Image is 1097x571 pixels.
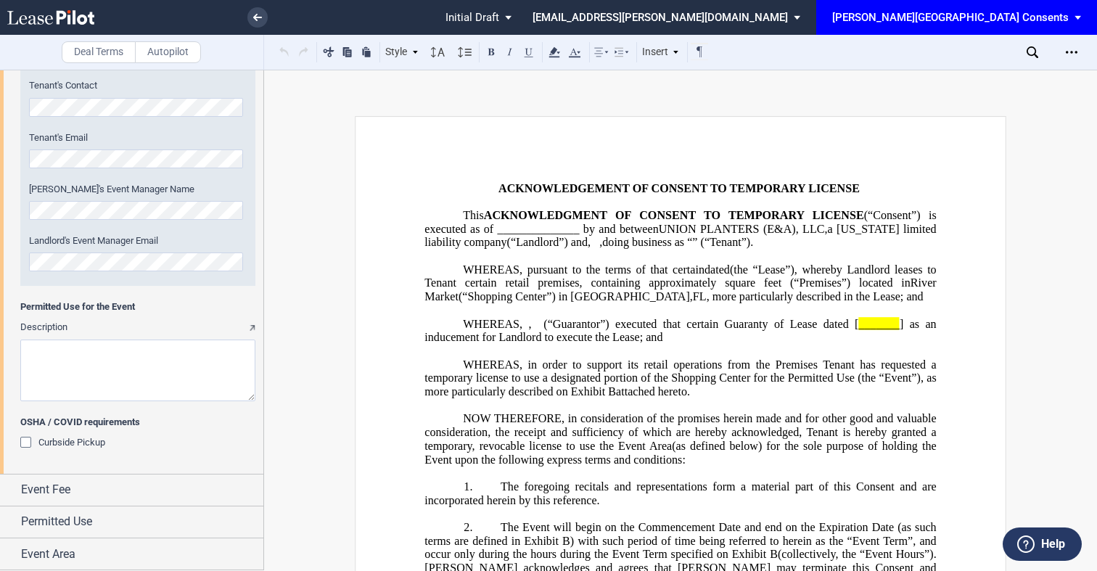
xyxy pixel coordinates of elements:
div: Open Lease options menu [1060,41,1083,64]
span: , [690,290,693,303]
span: Landlord's Event Manager Email [29,235,158,246]
span: limited liability company [424,222,939,248]
span: ) with such period of time being referred to herein as the “Event Term”, and occur only during th... [424,534,939,560]
a: B [770,548,778,561]
span: Description [20,321,67,332]
span: The Event will begin on the Commencement Date and end on the Expiration Date (as such terms are d... [424,521,939,547]
span: doing business as “ [602,236,692,249]
span: 1. [464,480,472,493]
span: ACKNOWLEDGEMENT OF CONSENT TO TEMPORARY LICENSE [498,181,860,194]
span: , whereby Landlord leases to Tenant certain retail premises, containing approximately [424,263,939,289]
button: Copy [339,43,356,60]
span: ” ( [692,236,704,249]
span: , more particularly described in the Lease; and [707,290,924,303]
div: [PERSON_NAME][GEOGRAPHIC_DATA] Consents [832,11,1069,24]
span: a [828,222,833,235]
span: UNION PLANTERS (E&A), LLC [659,222,825,235]
span: The foregoing recitals and representations form a material part of this Consent and are incorpora... [424,480,939,506]
span: _______ [858,317,899,330]
span: (“Landlord”) and [507,236,588,249]
span: , [599,236,602,249]
a: B [608,385,616,398]
div: Insert [640,43,682,62]
span: , [825,222,828,235]
span: square feet (“Premises”) located in [725,276,911,289]
span: Permitted Use for the Event [20,300,255,313]
span: Initial Draft [445,11,499,24]
span: 2. [464,521,472,534]
span: Event Fee [21,481,70,498]
div: Style [383,43,421,62]
span: FL [693,290,707,303]
span: [US_STATE] [837,222,899,235]
button: Italic [501,43,519,60]
span: [PERSON_NAME]'s Event Manager Name [29,184,194,194]
button: Bold [482,43,500,60]
span: ACKNOWLEDGMENT OF CONSENT TO TEMPORARY LICENSE [484,209,864,222]
span: ] as an inducement for Landlord to execute the Lease; and [424,317,939,343]
span: Event Area [21,546,75,563]
span: Curbside Pickup [38,437,105,448]
span: River Market [424,276,939,303]
span: dated [704,263,730,276]
span: (the “Lease”) [730,263,794,276]
span: attached hereto. [616,385,690,398]
label: Help [1041,535,1065,554]
button: Paste [358,43,375,60]
span: , [528,317,543,330]
span: OSHA / COVID requirements [20,416,255,429]
span: (“Consent”) is executed as of ______________ by and between [424,209,939,235]
md-checkbox: Curbside Pickup [20,436,105,451]
span: This [463,209,484,222]
a: B [562,534,570,547]
span: WHEREAS, pursuant to the terms of that certain [463,263,704,276]
span: (as defined below) for the sole purpose of holding the Event upon the following express terms and... [424,440,939,466]
label: Deal Terms [62,41,136,63]
span: [GEOGRAPHIC_DATA] [570,290,689,303]
button: Help [1003,527,1082,561]
span: Tenant's Contact [29,80,97,91]
img: popout_long_text.png [249,325,255,331]
label: Autopilot [135,41,201,63]
span: (“Guarantor”) executed that certain Guaranty of Lease dated [ [543,317,858,330]
span: “Tenant”). [704,236,753,249]
button: Underline [520,43,538,60]
span: Permitted Use [21,513,92,530]
span: WHEREAS, in order to support its retail operations from the Premises Tenant has requested a tempo... [424,358,939,398]
button: Cut [320,43,337,60]
span: , [588,236,591,249]
span: Tenant's Email [29,132,88,143]
span: WHEREAS, [463,317,522,330]
span: NOW THEREFORE, in consideration of the promises herein made and for other good and valuable consi... [424,412,939,452]
span: (“Shopping Center”) in [459,290,567,303]
button: Toggle Control Characters [691,43,708,60]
